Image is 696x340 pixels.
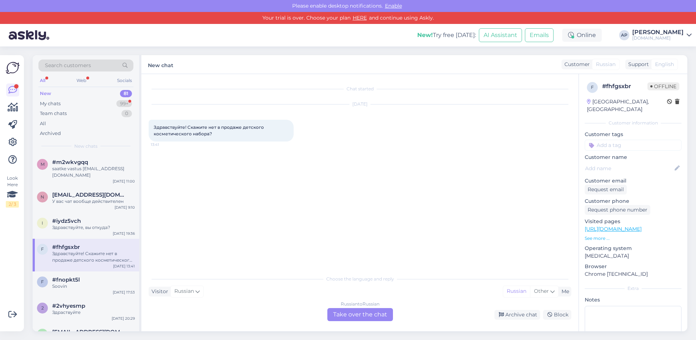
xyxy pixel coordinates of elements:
[149,86,571,92] div: Chat started
[52,329,128,335] span: ingelik8@gmail.com
[585,296,681,304] p: Notes
[115,205,135,210] div: [DATE] 9:10
[632,29,684,35] div: [PERSON_NAME]
[41,246,44,252] span: f
[655,61,674,68] span: English
[585,245,681,252] p: Operating system
[585,185,627,194] div: Request email
[121,110,132,117] div: 0
[42,331,43,337] span: i
[585,218,681,225] p: Visited pages
[503,286,530,297] div: Russian
[116,100,132,107] div: 99+
[585,226,642,232] a: [URL][DOMAIN_NAME]
[525,28,554,42] button: Emails
[534,288,549,294] span: Other
[40,130,61,137] div: Archived
[113,179,135,184] div: [DATE] 11:00
[6,175,19,208] div: Look Here
[585,164,673,172] input: Add name
[417,31,476,40] div: Try free [DATE]:
[149,276,571,282] div: Choose the language and reply
[6,201,19,208] div: 2 / 3
[52,250,135,263] div: Здравствуйте! Скажите нет в продаже детского косметического набора?
[602,82,647,91] div: # fhfgsxbr
[341,301,380,307] div: Russian to Russian
[52,283,135,290] div: Soovin
[591,85,594,90] span: f
[116,76,133,85] div: Socials
[494,310,540,320] div: Archive chat
[52,244,80,250] span: #fhfgsxbr
[41,161,45,167] span: m
[585,120,681,126] div: Customer information
[479,28,522,42] button: AI Assistant
[585,270,681,278] p: Chrome [TECHNICAL_ID]
[52,309,135,316] div: Здраствуйте
[585,205,650,215] div: Request phone number
[41,305,44,311] span: 2
[587,98,667,113] div: [GEOGRAPHIC_DATA], [GEOGRAPHIC_DATA]
[562,29,602,42] div: Online
[113,231,135,236] div: [DATE] 19:36
[52,198,135,205] div: У вас чат вообще действителен
[596,61,616,68] span: Russian
[113,290,135,295] div: [DATE] 17:53
[45,62,91,69] span: Search customers
[327,308,393,321] div: Take over the chat
[632,29,692,41] a: [PERSON_NAME][DOMAIN_NAME]
[619,30,629,40] div: AP
[647,82,679,90] span: Offline
[40,90,51,97] div: New
[174,287,194,295] span: Russian
[52,276,80,283] span: #fnopkt5l
[40,110,67,117] div: Team chats
[42,220,43,226] span: i
[154,124,265,136] span: Здравствуйте! Скажите нет в продаже детского косметического набора?
[562,61,590,68] div: Customer
[148,60,173,69] label: New chat
[52,224,135,231] div: Здравствуйте, вы откуда?
[383,3,404,9] span: Enable
[585,131,681,138] p: Customer tags
[6,61,20,75] img: Askly Logo
[52,303,85,309] span: #2vhyesmp
[351,15,369,21] a: HERE
[632,35,684,41] div: [DOMAIN_NAME]
[113,263,135,269] div: [DATE] 13:41
[559,288,569,295] div: Me
[52,218,81,224] span: #iydz5vch
[585,197,681,205] p: Customer phone
[149,101,571,107] div: [DATE]
[52,159,88,165] span: #m2wkvgqq
[151,142,178,147] span: 13:41
[40,120,46,127] div: All
[585,285,681,292] div: Extra
[585,177,681,185] p: Customer email
[52,165,135,179] div: saatke vastus [EMAIL_ADDRESS][DOMAIN_NAME]
[74,143,98,149] span: New chats
[543,310,571,320] div: Block
[585,252,681,260] p: [MEDICAL_DATA]
[75,76,88,85] div: Web
[585,263,681,270] p: Browser
[585,235,681,242] p: See more ...
[112,316,135,321] div: [DATE] 20:29
[40,100,61,107] div: My chats
[585,153,681,161] p: Customer name
[38,76,47,85] div: All
[585,140,681,151] input: Add a tag
[625,61,649,68] div: Support
[149,288,168,295] div: Visitor
[417,32,433,38] b: New!
[120,90,132,97] div: 81
[52,192,128,198] span: nastyxa86@list.ru
[41,279,44,284] span: f
[41,194,44,200] span: n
